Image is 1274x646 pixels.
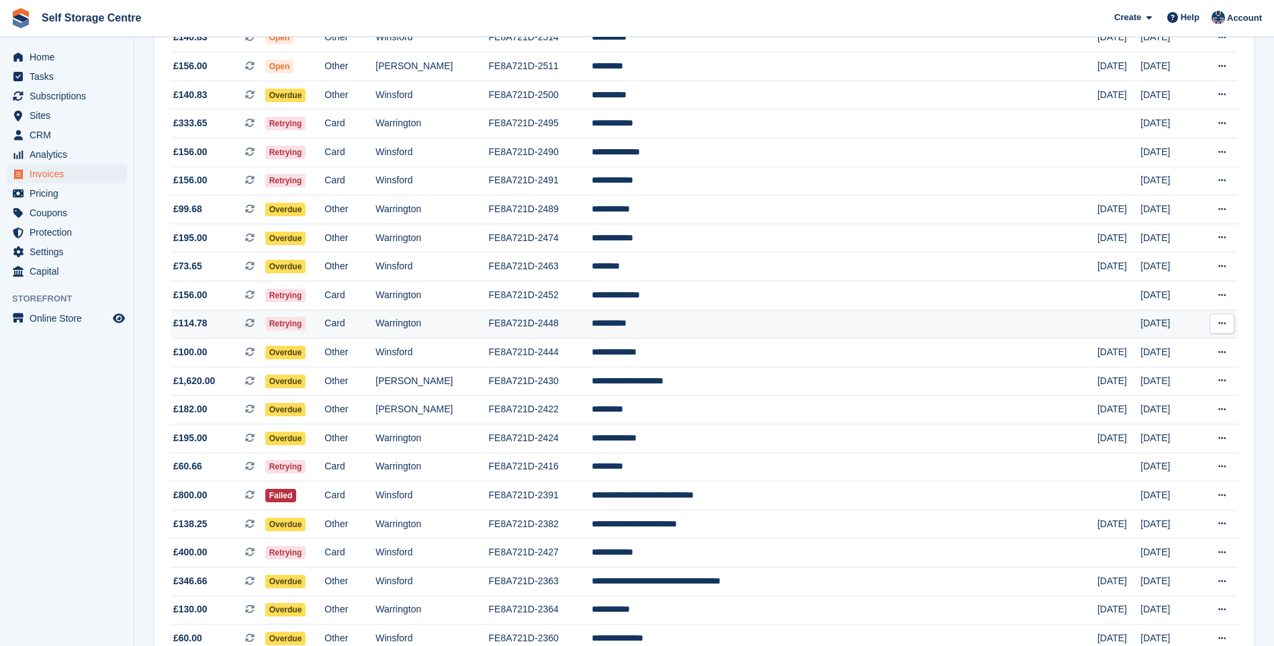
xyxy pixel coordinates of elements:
td: [DATE] [1140,338,1196,367]
td: [DATE] [1097,367,1140,396]
td: [DATE] [1140,81,1196,109]
td: Card [324,138,375,167]
span: CRM [30,126,110,144]
td: Other [324,367,375,396]
span: Overdue [265,346,306,359]
a: menu [7,67,127,86]
a: menu [7,106,127,125]
a: menu [7,309,127,328]
a: menu [7,262,127,281]
td: Winsford [375,24,488,52]
span: £130.00 [173,602,208,616]
td: Card [324,281,375,310]
span: £800.00 [173,488,208,502]
td: Winsford [375,539,488,567]
span: Help [1181,11,1199,24]
td: [DATE] [1140,24,1196,52]
span: Online Store [30,309,110,328]
td: Warrington [375,195,488,224]
td: FE8A721D-2511 [489,52,592,81]
td: Winsford [375,567,488,596]
span: £99.68 [173,202,202,216]
td: [DATE] [1140,281,1196,310]
span: Storefront [12,292,134,306]
td: Warrington [375,424,488,453]
span: Analytics [30,145,110,164]
td: Other [324,24,375,52]
span: Pricing [30,184,110,203]
span: £333.65 [173,116,208,130]
span: Overdue [265,575,306,588]
span: Overdue [265,632,306,645]
td: Other [324,424,375,453]
td: FE8A721D-2363 [489,567,592,596]
td: Other [324,252,375,281]
td: Warrington [375,109,488,138]
td: [DATE] [1140,195,1196,224]
span: Home [30,48,110,66]
span: Overdue [265,603,306,616]
td: Warrington [375,596,488,625]
td: Other [324,510,375,539]
span: Retrying [265,546,306,559]
td: FE8A721D-2391 [489,481,592,510]
span: £400.00 [173,545,208,559]
td: Warrington [375,510,488,539]
td: [DATE] [1097,396,1140,424]
td: Winsford [375,252,488,281]
span: £140.83 [173,88,208,102]
td: [DATE] [1140,310,1196,338]
span: £156.00 [173,59,208,73]
span: Account [1227,11,1262,25]
td: Warrington [375,310,488,338]
span: £138.25 [173,517,208,531]
td: Winsford [375,167,488,195]
td: [DATE] [1097,252,1140,281]
span: £114.78 [173,316,208,330]
span: Coupons [30,203,110,222]
a: menu [7,87,127,105]
span: £195.00 [173,231,208,245]
a: Self Storage Centre [36,7,146,29]
td: [PERSON_NAME] [375,396,488,424]
span: Overdue [265,260,306,273]
td: Winsford [375,481,488,510]
span: Open [265,60,294,73]
td: [DATE] [1097,338,1140,367]
span: Open [265,31,294,44]
td: Other [324,338,375,367]
td: Warrington [375,224,488,252]
td: [DATE] [1140,424,1196,453]
td: FE8A721D-2489 [489,195,592,224]
span: Protection [30,223,110,242]
td: Winsford [375,338,488,367]
td: [DATE] [1140,224,1196,252]
span: Retrying [265,289,306,302]
td: FE8A721D-2364 [489,596,592,625]
td: Card [324,310,375,338]
td: Warrington [375,453,488,481]
span: £195.00 [173,431,208,445]
span: Overdue [265,403,306,416]
span: £346.66 [173,574,208,588]
td: [DATE] [1097,24,1140,52]
td: Other [324,52,375,81]
a: menu [7,242,127,261]
td: Winsford [375,81,488,109]
td: [DATE] [1140,52,1196,81]
td: Other [324,224,375,252]
td: [DATE] [1140,109,1196,138]
span: Create [1114,11,1141,24]
span: £182.00 [173,402,208,416]
img: stora-icon-8386f47178a22dfd0bd8f6a31ec36ba5ce8667c1dd55bd0f319d3a0aa187defe.svg [11,8,31,28]
td: FE8A721D-2444 [489,338,592,367]
td: [DATE] [1140,167,1196,195]
td: Winsford [375,138,488,167]
td: FE8A721D-2422 [489,396,592,424]
span: Retrying [265,460,306,473]
td: Card [324,167,375,195]
td: [DATE] [1097,424,1140,453]
td: FE8A721D-2500 [489,81,592,109]
span: Overdue [265,432,306,445]
td: Other [324,596,375,625]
